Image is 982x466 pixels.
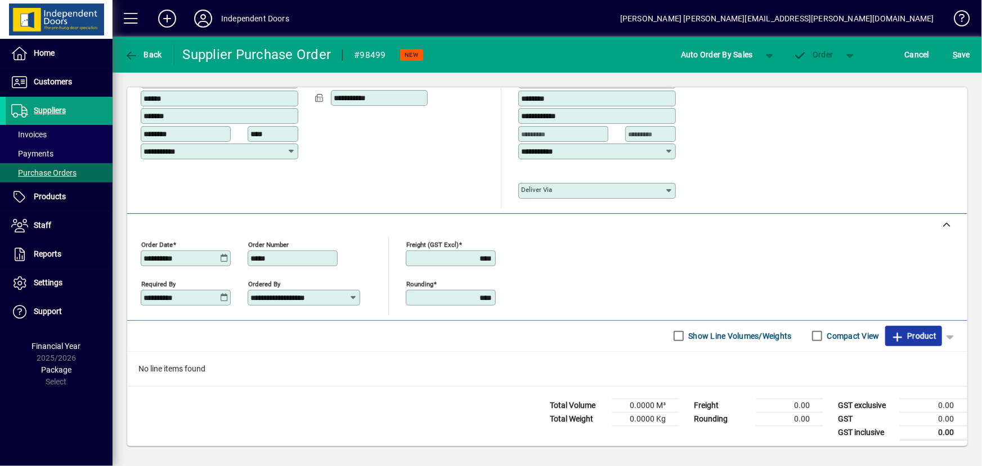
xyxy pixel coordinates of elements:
span: Order [793,50,833,59]
td: Rounding [688,412,756,425]
a: Purchase Orders [6,163,113,182]
span: Financial Year [32,342,81,351]
div: #98499 [354,46,386,64]
td: 0.0000 Kg [612,412,679,425]
span: Settings [34,278,62,287]
td: 0.00 [900,412,967,425]
span: NEW [405,51,419,59]
td: Total Volume [544,398,612,412]
span: Auto Order By Sales [681,46,753,64]
label: Show Line Volumes/Weights [687,330,792,342]
mat-label: Ordered by [248,280,280,288]
td: 0.0000 M³ [612,398,679,412]
span: Customers [34,77,72,86]
span: Staff [34,221,51,230]
span: Purchase Orders [11,168,77,177]
span: Payments [11,149,53,158]
mat-label: Freight (GST excl) [406,240,459,248]
mat-label: Required by [141,280,176,288]
a: Knowledge Base [945,2,968,39]
a: Staff [6,212,113,240]
a: Invoices [6,125,113,144]
td: GST [832,412,900,425]
div: Independent Doors [221,10,289,28]
a: Home [6,39,113,68]
button: Order [788,44,839,65]
a: Products [6,183,113,211]
td: Total Weight [544,412,612,425]
a: Reports [6,240,113,268]
mat-label: Order date [141,240,173,248]
button: Cancel [902,44,932,65]
div: Supplier Purchase Order [183,46,331,64]
button: Save [950,44,973,65]
span: Support [34,307,62,316]
a: Support [6,298,113,326]
td: Freight [688,398,756,412]
mat-label: Deliver via [521,186,552,194]
span: Package [41,365,71,374]
span: S [953,50,957,59]
button: Add [149,8,185,29]
a: Payments [6,144,113,163]
span: ave [953,46,970,64]
a: Settings [6,269,113,297]
span: Product [891,327,936,345]
td: 0.00 [756,398,823,412]
span: Suppliers [34,106,66,115]
span: Reports [34,249,61,258]
td: 0.00 [900,425,967,440]
span: Back [124,50,162,59]
span: Products [34,192,66,201]
div: No line items found [127,352,967,386]
label: Compact View [825,330,880,342]
span: Invoices [11,130,47,139]
td: 0.00 [756,412,823,425]
button: Product [885,326,942,346]
mat-label: Rounding [406,280,433,288]
span: Home [34,48,55,57]
td: 0.00 [900,398,967,412]
td: GST inclusive [832,425,900,440]
app-page-header-button: Back [113,44,174,65]
button: Auto Order By Sales [675,44,759,65]
td: GST exclusive [832,398,900,412]
button: Back [122,44,165,65]
a: Customers [6,68,113,96]
div: [PERSON_NAME] [PERSON_NAME][EMAIL_ADDRESS][PERSON_NAME][DOMAIN_NAME] [620,10,934,28]
mat-label: Order number [248,240,289,248]
span: Cancel [905,46,930,64]
button: Profile [185,8,221,29]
